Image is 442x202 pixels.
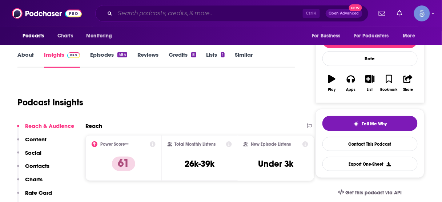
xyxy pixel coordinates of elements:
button: Reach & Audience [17,122,74,136]
h1: Podcast Insights [17,97,83,108]
a: Contact This Podcast [322,137,418,151]
span: Podcasts [23,31,44,41]
button: open menu [81,29,121,43]
span: Tell Me Why [362,121,387,127]
h3: Under 3k [258,158,293,169]
button: Show profile menu [414,5,430,21]
p: Social [25,149,41,156]
button: tell me why sparkleTell Me Why [322,116,418,131]
button: Bookmark [379,70,398,96]
img: tell me why sparkle [353,121,359,127]
div: List [367,88,373,92]
span: For Business [312,31,341,41]
a: Show notifications dropdown [376,7,388,20]
button: Open AdvancedNew [326,9,362,18]
span: Ctrl K [303,9,320,18]
button: open menu [17,29,53,43]
span: Get this podcast via API [346,190,402,196]
img: Podchaser Pro [67,52,80,58]
div: 8 [191,52,196,57]
span: For Podcasters [354,31,389,41]
img: User Profile [414,5,430,21]
p: Reach & Audience [25,122,74,129]
div: Apps [346,88,356,92]
button: Charts [17,176,43,189]
a: Episodes484 [90,51,127,68]
button: Share [399,70,418,96]
button: open menu [398,29,425,43]
div: Play [328,88,336,92]
div: Bookmark [381,88,398,92]
a: Lists1 [206,51,225,68]
p: Content [25,136,47,143]
p: Charts [25,176,43,183]
span: Open Advanced [329,12,359,15]
div: Share [403,88,413,92]
button: List [361,70,379,96]
a: Similar [235,51,253,68]
a: Get this podcast via API [332,184,408,202]
div: 1 [221,52,225,57]
button: Content [17,136,47,149]
button: Apps [341,70,360,96]
span: Charts [57,31,73,41]
button: Contacts [17,162,49,176]
img: Podchaser - Follow, Share and Rate Podcasts [12,7,82,20]
h3: 26k-39k [185,158,214,169]
h2: New Episode Listens [251,142,291,147]
h2: Power Score™ [100,142,129,147]
p: Rate Card [25,189,52,196]
div: Rate [322,51,418,66]
button: Play [322,70,341,96]
h2: Total Monthly Listens [175,142,216,147]
a: Reviews [137,51,158,68]
button: open menu [307,29,350,43]
span: More [403,31,415,41]
a: InsightsPodchaser Pro [44,51,80,68]
span: New [349,4,362,11]
p: 61 [112,157,135,171]
button: Social [17,149,41,163]
a: Show notifications dropdown [394,7,405,20]
a: Charts [53,29,77,43]
button: open menu [349,29,399,43]
a: About [17,51,34,68]
div: Search podcasts, credits, & more... [95,5,369,22]
span: Monitoring [86,31,112,41]
a: Credits8 [169,51,196,68]
button: Export One-Sheet [322,157,418,171]
span: Logged in as Spiral5-G1 [414,5,430,21]
p: Contacts [25,162,49,169]
div: 484 [117,52,127,57]
h2: Reach [85,122,102,129]
input: Search podcasts, credits, & more... [115,8,303,19]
